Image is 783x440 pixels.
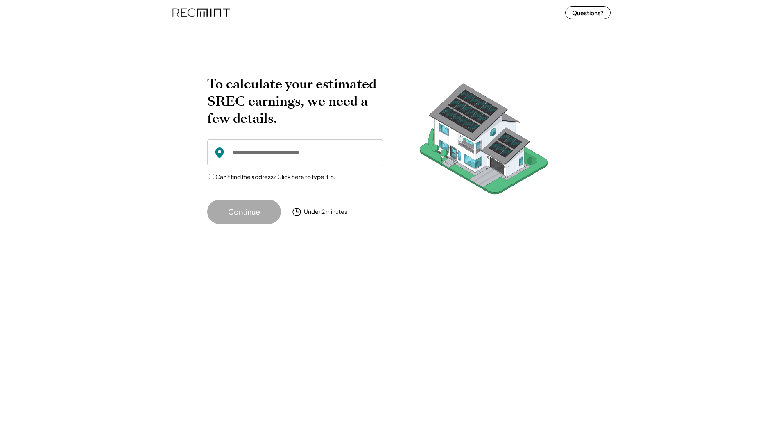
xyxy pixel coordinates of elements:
[565,6,611,19] button: Questions?
[172,2,230,23] img: recmint-logotype%403x%20%281%29.jpeg
[404,75,563,207] img: RecMintArtboard%207.png
[304,208,347,216] div: Under 2 minutes
[207,75,383,127] h2: To calculate your estimated SREC earnings, we need a few details.
[215,173,335,180] label: Can't find the address? Click here to type it in.
[207,200,281,224] button: Continue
